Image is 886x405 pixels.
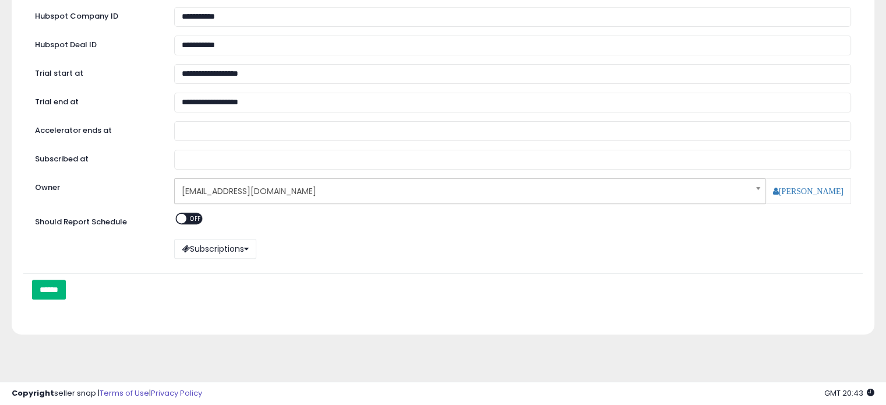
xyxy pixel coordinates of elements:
[12,388,54,399] strong: Copyright
[35,182,60,193] label: Owner
[824,388,874,399] span: 2025-10-6 20:43 GMT
[35,217,127,228] label: Should Report Schedule
[26,121,165,136] label: Accelerator ends at
[151,388,202,399] a: Privacy Policy
[26,64,165,79] label: Trial start at
[26,7,165,22] label: Hubspot Company ID
[26,150,165,165] label: Subscribed at
[182,181,743,201] span: [EMAIL_ADDRESS][DOMAIN_NAME]
[186,213,205,223] span: OFF
[12,388,202,399] div: seller snap | |
[773,187,843,195] a: [PERSON_NAME]
[100,388,149,399] a: Terms of Use
[26,36,165,51] label: Hubspot Deal ID
[26,93,165,108] label: Trial end at
[174,239,256,259] button: Subscriptions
